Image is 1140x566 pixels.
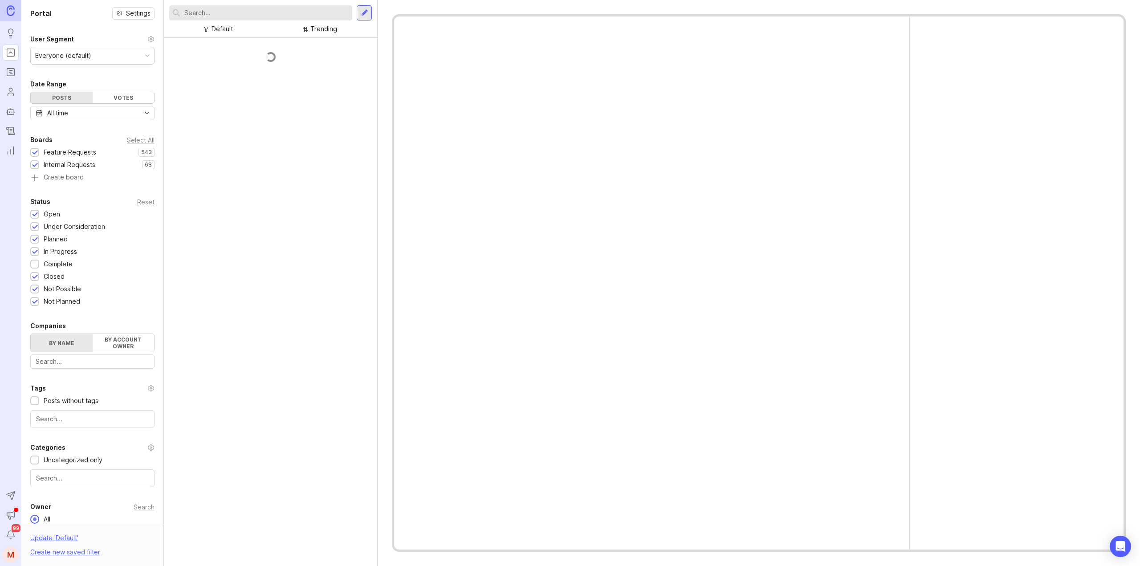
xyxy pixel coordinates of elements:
div: Select All [127,138,155,143]
span: Settings [126,9,151,18]
div: Trending [310,24,337,34]
div: Tags [30,383,46,394]
div: Categories [30,442,65,453]
span: 99 [12,524,20,532]
div: Posts [31,92,93,103]
a: Roadmaps [3,64,19,80]
p: 543 [141,149,152,156]
h1: Portal [30,8,52,19]
div: In Progress [44,247,77,257]
div: Update ' Default ' [30,533,78,547]
button: Notifications [3,527,19,543]
input: Search... [36,473,149,483]
div: Posts without tags [44,396,98,406]
a: Ideas [3,25,19,41]
button: Send to Autopilot [3,488,19,504]
label: By name [31,334,93,352]
div: User Segment [30,34,74,45]
div: Owner [30,501,51,512]
div: Not Possible [44,284,81,294]
div: Feature Requests [44,147,96,157]
button: Announcements [3,507,19,523]
div: Internal Requests [44,160,95,170]
div: Planned [44,234,68,244]
div: Votes [93,92,155,103]
a: Changelog [3,123,19,139]
div: All time [47,108,68,118]
button: Settings [112,7,155,20]
div: Create new saved filter [30,547,100,557]
a: Autopilot [3,103,19,119]
div: Reset [137,200,155,204]
svg: toggle icon [140,110,154,117]
p: 68 [145,161,152,168]
label: By account owner [93,334,155,352]
div: Uncategorized only [44,455,102,465]
div: Open Intercom Messenger [1110,536,1131,557]
div: Companies [30,321,66,331]
a: Reporting [3,143,19,159]
div: All [39,514,55,524]
div: Closed [44,272,65,281]
div: Complete [44,259,73,269]
input: Search... [36,414,149,424]
a: Users [3,84,19,100]
div: Not Planned [44,297,80,306]
input: Search... [184,8,349,18]
div: Default [212,24,233,34]
div: Status [30,196,50,207]
div: Everyone (default) [35,51,91,61]
img: Canny Home [7,5,15,16]
div: Under Consideration [44,222,105,232]
a: Create board [30,174,155,182]
input: Search... [36,357,149,366]
div: Boards [30,134,53,145]
div: Date Range [30,79,66,90]
button: M [3,546,19,562]
div: Search [134,505,155,509]
a: Portal [3,45,19,61]
div: Open [44,209,60,219]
